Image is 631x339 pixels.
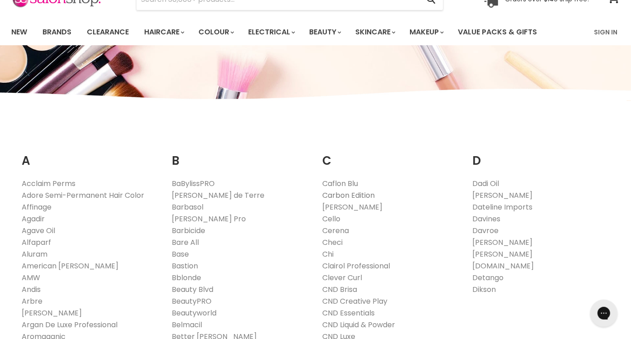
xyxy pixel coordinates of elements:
[473,202,533,212] a: Dateline Imports
[36,23,78,42] a: Brands
[22,178,75,189] a: Acclaim Perms
[473,249,533,259] a: [PERSON_NAME]
[322,308,375,318] a: CND Essentials
[172,272,202,283] a: Bblonde
[241,23,301,42] a: Electrical
[172,178,215,189] a: BaBylissPRO
[22,249,47,259] a: Aluram
[5,23,34,42] a: New
[473,178,499,189] a: Dadi Oil
[473,237,533,248] a: [PERSON_NAME]
[137,23,190,42] a: Haircare
[22,296,42,306] a: Arbre
[172,202,204,212] a: Barbasol
[451,23,544,42] a: Value Packs & Gifts
[172,249,189,259] a: Base
[80,23,136,42] a: Clearance
[322,202,382,212] a: [PERSON_NAME]
[322,225,349,236] a: Cerena
[322,320,395,330] a: CND Liquid & Powder
[22,261,118,271] a: American [PERSON_NAME]
[22,190,144,201] a: Adore Semi-Permanent Hair Color
[172,237,199,248] a: Bare All
[473,284,496,295] a: Dikson
[22,214,45,224] a: Agadir
[322,284,357,295] a: CND Brisa
[172,190,265,201] a: [PERSON_NAME] de Terre
[473,272,504,283] a: Detango
[302,23,347,42] a: Beauty
[473,214,501,224] a: Davines
[322,296,387,306] a: CND Creative Play
[192,23,240,42] a: Colour
[172,225,206,236] a: Barbicide
[22,272,40,283] a: AMW
[322,261,390,271] a: Clairol Professional
[172,261,198,271] a: Bastion
[473,140,610,170] h2: D
[322,190,375,201] a: Carbon Edition
[586,296,622,330] iframe: Gorgias live chat messenger
[22,308,82,318] a: [PERSON_NAME]
[473,225,499,236] a: Davroe
[22,284,41,295] a: Andis
[172,140,309,170] h2: B
[322,249,334,259] a: Chi
[22,237,51,248] a: Alfaparf
[322,140,459,170] h2: C
[22,320,118,330] a: Argan De Luxe Professional
[172,296,212,306] a: BeautyPRO
[322,214,340,224] a: Cello
[473,261,534,271] a: [DOMAIN_NAME]
[473,190,533,201] a: [PERSON_NAME]
[5,19,566,45] ul: Main menu
[172,308,217,318] a: Beautyworld
[348,23,401,42] a: Skincare
[22,140,159,170] h2: A
[22,202,52,212] a: Affinage
[172,320,202,330] a: Belmacil
[172,284,214,295] a: Beauty Blvd
[589,23,623,42] a: Sign In
[172,214,246,224] a: [PERSON_NAME] Pro
[322,178,358,189] a: Caflon Blu
[322,237,343,248] a: Checi
[322,272,362,283] a: Clever Curl
[22,225,55,236] a: Agave Oil
[403,23,449,42] a: Makeup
